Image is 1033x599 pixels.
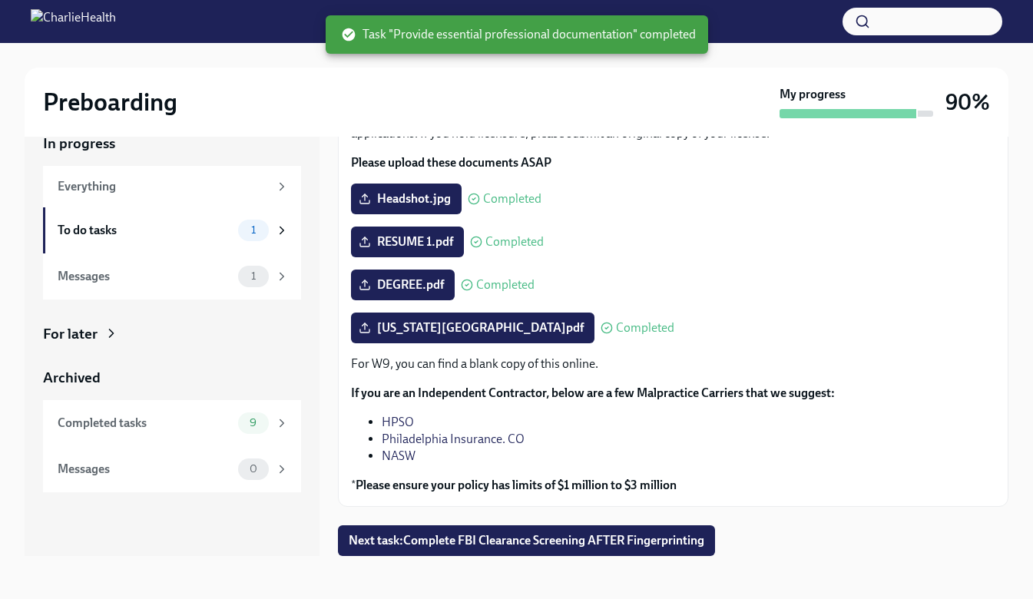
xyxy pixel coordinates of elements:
div: Everything [58,178,269,195]
strong: If you are an Independent Contractor, below are a few Malpractice Carriers that we suggest: [351,386,835,400]
span: 0 [240,463,267,475]
a: Completed tasks9 [43,400,301,446]
label: DEGREE.pdf [351,270,455,300]
img: CharlieHealth [31,9,116,34]
span: 1 [242,270,265,282]
strong: Please ensure your policy has limits of $1 million to $3 million [356,478,677,492]
span: Completed [476,279,535,291]
span: 1 [242,224,265,236]
h2: Preboarding [43,87,177,117]
label: RESUME 1.pdf [351,227,464,257]
span: Completed [483,193,541,205]
span: DEGREE.pdf [362,277,444,293]
span: [US_STATE][GEOGRAPHIC_DATA]pdf [362,320,584,336]
strong: My progress [780,86,846,103]
a: Philadelphia Insurance. CO [382,432,525,446]
span: Completed [485,236,544,248]
div: Messages [58,461,232,478]
span: RESUME 1.pdf [362,234,453,250]
a: NASW [382,448,416,463]
h3: 90% [945,88,990,116]
a: Everything [43,166,301,207]
p: For W9, you can find a blank copy of this online. [351,356,995,372]
label: Headshot.jpg [351,184,462,214]
div: Messages [58,268,232,285]
a: For later [43,324,301,344]
a: Messages0 [43,446,301,492]
div: Completed tasks [58,415,232,432]
strong: Please upload these documents ASAP [351,155,551,170]
span: 9 [240,417,266,429]
a: To do tasks1 [43,207,301,253]
button: Next task:Complete FBI Clearance Screening AFTER Fingerprinting [338,525,715,556]
a: Archived [43,368,301,388]
span: Task "Provide essential professional documentation" completed [341,26,696,43]
a: In progress [43,134,301,154]
span: Completed [616,322,674,334]
label: [US_STATE][GEOGRAPHIC_DATA]pdf [351,313,594,343]
span: Next task : Complete FBI Clearance Screening AFTER Fingerprinting [349,533,704,548]
div: For later [43,324,98,344]
div: To do tasks [58,222,232,239]
a: Messages1 [43,253,301,299]
a: HPSO [382,415,414,429]
span: Headshot.jpg [362,191,451,207]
